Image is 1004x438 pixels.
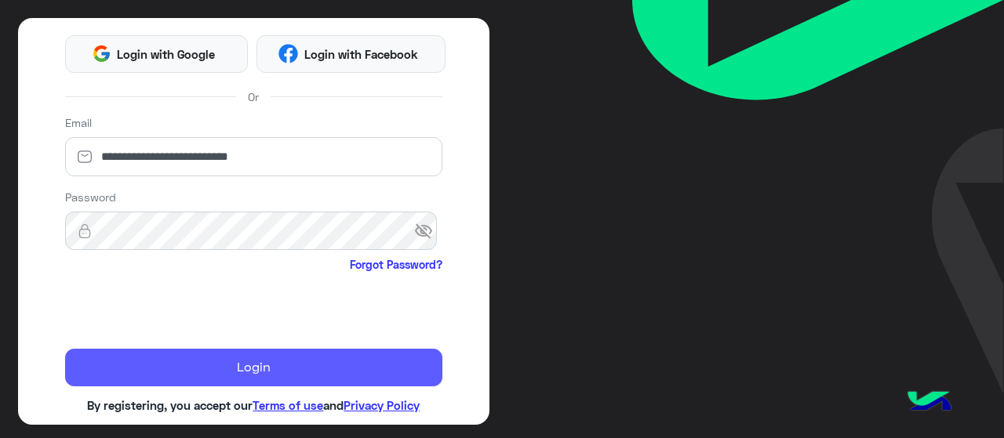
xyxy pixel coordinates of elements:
h6: If you don’t have an account [65,424,443,438]
label: Email [65,114,92,131]
img: lock [65,223,104,239]
a: Terms of use [253,398,323,412]
a: Forgot Password? [350,256,442,273]
span: visibility_off [414,217,442,245]
span: By registering, you accept our [87,398,253,412]
button: Login with Google [65,35,248,73]
label: Password [65,189,116,205]
span: Or [248,89,259,105]
button: Login with Facebook [256,35,446,73]
span: and [323,398,344,412]
img: hulul-logo.png [902,375,957,430]
img: email [65,149,104,165]
a: Privacy Policy [344,398,420,412]
img: Google [92,44,111,63]
img: Facebook [278,44,298,63]
a: Sign Up [315,424,357,438]
button: Login [65,349,443,386]
iframe: reCAPTCHA [65,276,304,337]
span: Login with Google [111,45,221,63]
span: Login with Facebook [298,45,424,63]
